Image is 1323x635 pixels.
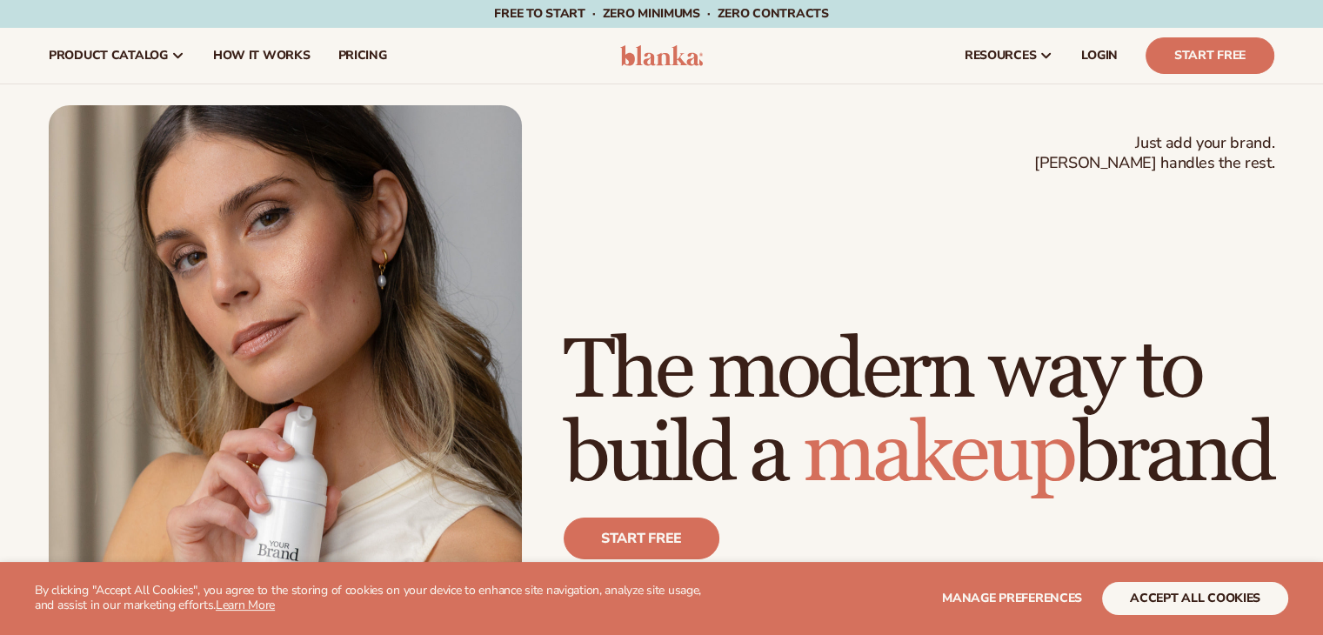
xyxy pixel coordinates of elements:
a: resources [951,28,1067,84]
button: Manage preferences [942,582,1082,615]
span: pricing [337,49,386,63]
a: Learn More [216,597,275,613]
span: makeup [803,404,1073,505]
a: Start Free [1146,37,1274,74]
h1: The modern way to build a brand [564,330,1274,497]
button: accept all cookies [1102,582,1288,615]
span: product catalog [49,49,168,63]
a: LOGIN [1067,28,1132,84]
a: How It Works [199,28,324,84]
a: Start free [564,518,719,559]
span: resources [965,49,1036,63]
span: How It Works [213,49,311,63]
span: Just add your brand. [PERSON_NAME] handles the rest. [1034,133,1274,174]
span: Free to start · ZERO minimums · ZERO contracts [494,5,828,22]
a: product catalog [35,28,199,84]
img: logo [620,45,703,66]
span: LOGIN [1081,49,1118,63]
p: By clicking "Accept All Cookies", you agree to the storing of cookies on your device to enhance s... [35,584,721,613]
a: pricing [324,28,400,84]
span: Manage preferences [942,590,1082,606]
